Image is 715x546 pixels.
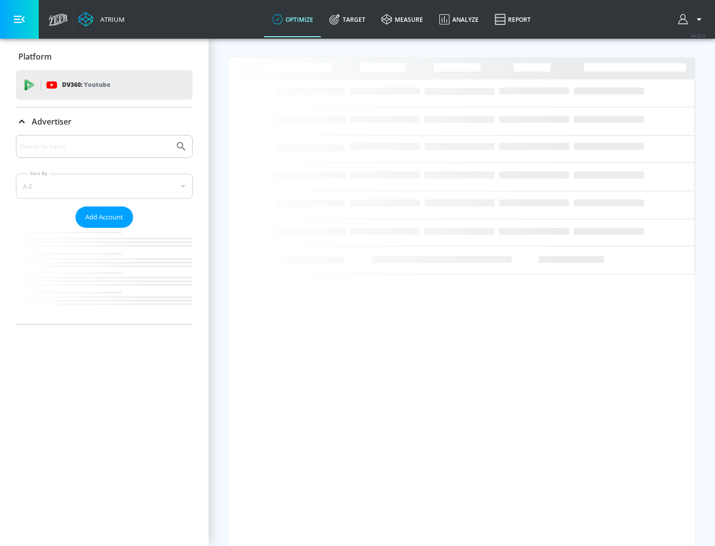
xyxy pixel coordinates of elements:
[18,51,52,62] p: Platform
[78,12,125,27] a: Atrium
[16,135,193,324] div: Advertiser
[84,79,110,90] p: Youtube
[431,1,487,37] a: Analyze
[16,228,193,324] nav: list of Advertiser
[321,1,373,37] a: Target
[16,43,193,70] div: Platform
[75,206,133,228] button: Add Account
[20,140,170,153] input: Search by name
[487,1,539,37] a: Report
[691,33,705,38] span: v 4.25.4
[16,70,193,100] div: DV360: Youtube
[264,1,321,37] a: optimize
[16,174,193,199] div: A-Z
[96,15,125,24] div: Atrium
[85,211,123,223] span: Add Account
[373,1,431,37] a: measure
[62,79,110,90] p: DV360:
[32,116,71,127] p: Advertiser
[28,170,50,177] label: Sort By
[16,108,193,136] div: Advertiser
